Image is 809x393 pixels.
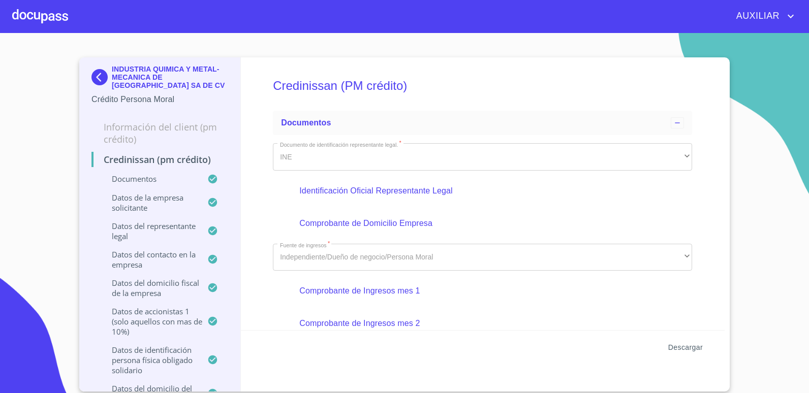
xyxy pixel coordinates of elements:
p: Credinissan (PM crédito) [91,153,228,166]
span: Documentos [281,118,331,127]
p: Datos de la empresa solicitante [91,192,207,213]
h5: Credinissan (PM crédito) [273,65,692,107]
p: Comprobante de Ingresos mes 1 [299,285,666,297]
p: Datos del contacto en la empresa [91,249,207,270]
p: Documentos [91,174,207,184]
button: account of current user [729,8,797,24]
span: Descargar [668,341,703,354]
p: Comprobante de Domicilio Empresa [299,217,666,230]
p: Crédito Persona Moral [91,93,228,106]
span: AUXILIAR [729,8,785,24]
button: Descargar [664,338,707,357]
p: INDUSTRIA QUIMICA Y METAL-MECANICA DE [GEOGRAPHIC_DATA] SA DE CV [112,65,228,89]
p: Datos del representante legal [91,221,207,241]
img: Docupass spot blue [91,69,112,85]
p: Comprobante de Ingresos mes 2 [299,317,666,330]
p: Datos del domicilio fiscal de la empresa [91,278,207,298]
div: INDUSTRIA QUIMICA Y METAL-MECANICA DE [GEOGRAPHIC_DATA] SA DE CV [91,65,228,93]
div: INE [273,143,692,171]
p: Información del Client (PM crédito) [91,121,228,145]
p: Datos de accionistas 1 (solo aquellos con mas de 10%) [91,306,207,337]
div: Independiente/Dueño de negocio/Persona Moral [273,244,692,271]
p: Identificación Oficial Representante Legal [299,185,666,197]
p: Datos de Identificación Persona Física Obligado Solidario [91,345,207,375]
div: Documentos [273,111,692,135]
